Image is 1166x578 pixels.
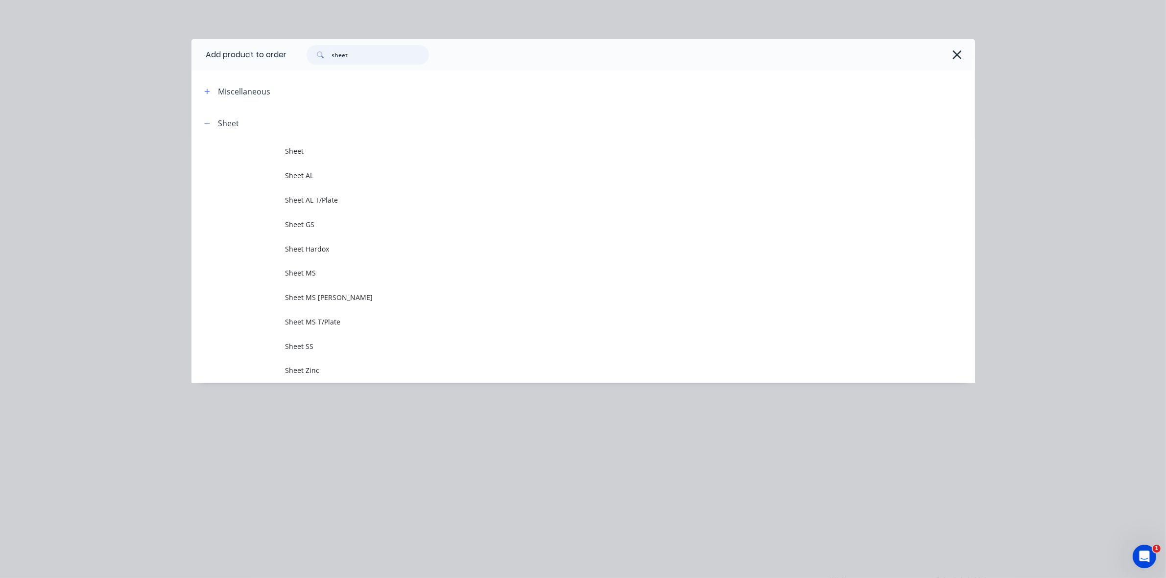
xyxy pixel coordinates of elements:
span: Sheet [286,146,837,156]
span: Sheet AL [286,170,837,181]
span: Sheet MS [PERSON_NAME] [286,292,837,302]
span: Sheet AL T/Plate [286,195,837,205]
span: Sheet MS [286,268,837,278]
span: Sheet Hardox [286,244,837,254]
input: Search... [332,45,429,65]
div: Add product to order [191,39,287,70]
div: Miscellaneous [218,86,271,97]
span: Sheet MS T/Plate [286,317,837,327]
span: Sheet SS [286,341,837,351]
div: Sheet [218,117,239,129]
span: 1 [1153,545,1161,553]
iframe: Intercom live chat [1133,545,1156,568]
span: Sheet Zinc [286,365,837,375]
span: Sheet GS [286,219,837,230]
